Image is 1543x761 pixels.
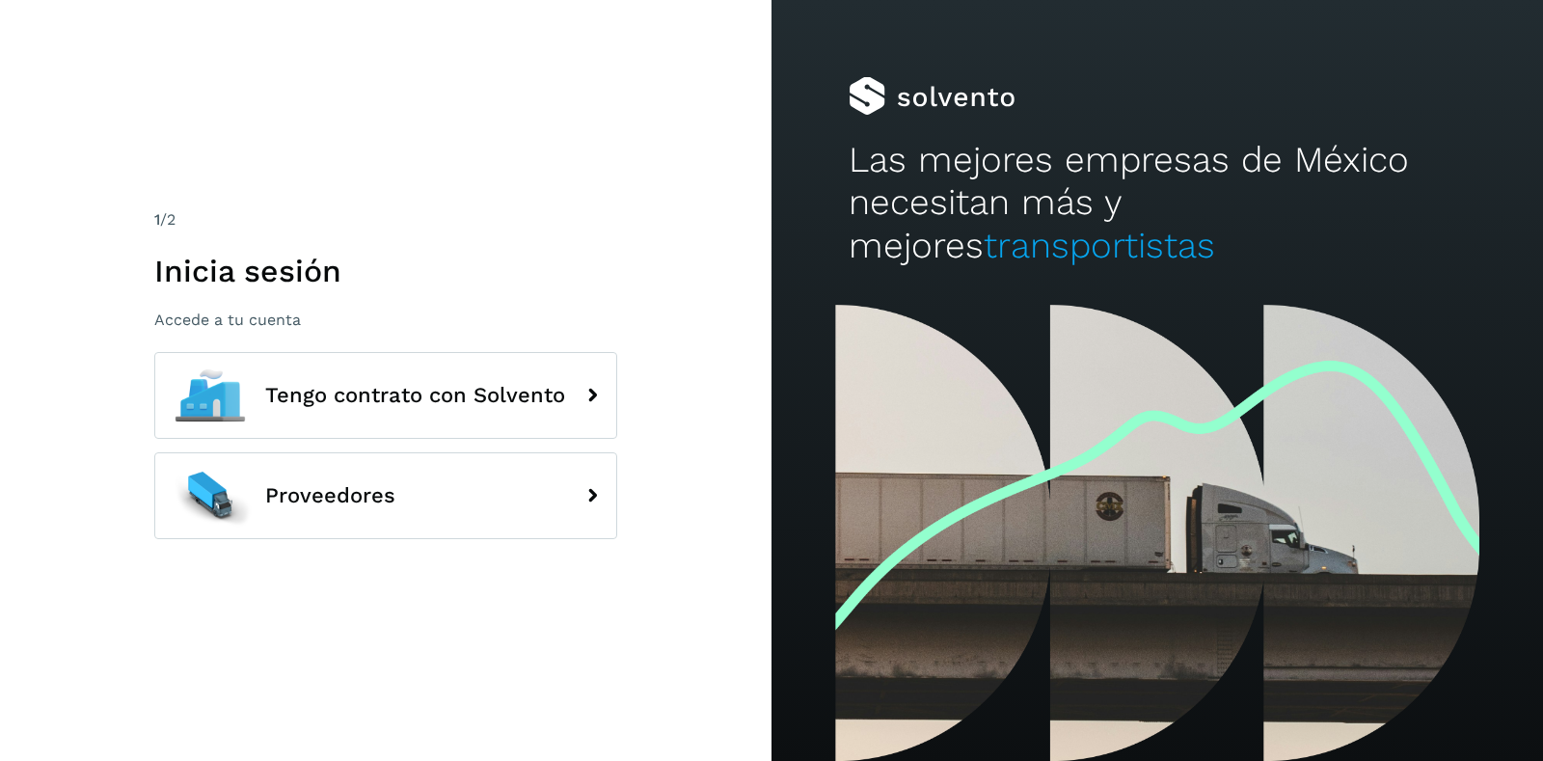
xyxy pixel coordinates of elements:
span: Tengo contrato con Solvento [265,384,565,407]
h2: Las mejores empresas de México necesitan más y mejores [849,139,1466,267]
button: Proveedores [154,452,617,539]
p: Accede a tu cuenta [154,311,617,329]
span: Proveedores [265,484,395,507]
h1: Inicia sesión [154,253,617,289]
div: /2 [154,208,617,231]
span: 1 [154,210,160,229]
span: transportistas [984,225,1215,266]
button: Tengo contrato con Solvento [154,352,617,439]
